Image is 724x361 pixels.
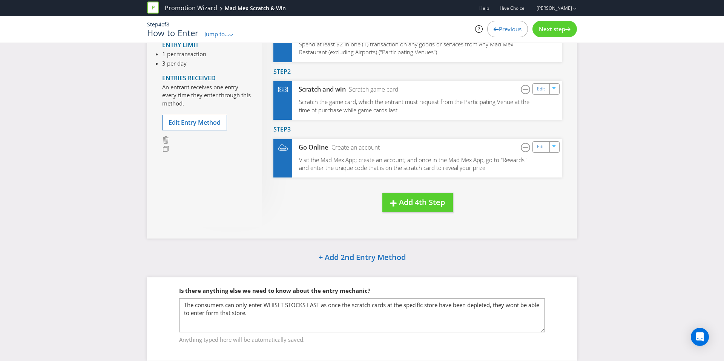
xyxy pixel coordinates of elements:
span: Is there anything else we need to know about the entry mechanic? [179,287,370,294]
span: 8 [166,21,169,28]
button: + Add 2nd Entry Method [299,250,425,266]
li: 3 per day [162,60,206,67]
span: of [161,21,166,28]
span: Previous [499,25,522,33]
span: Anything typed here will be automatically saved. [179,333,545,344]
div: Mad Mex Scratch & Win [225,5,286,12]
span: Edit Entry Method [169,118,221,127]
a: Edit [537,85,545,93]
div: Go Online [292,143,328,152]
button: Edit Entry Method [162,115,227,130]
a: Promotion Wizard [165,4,217,12]
span: Step [273,125,287,133]
div: Scratch and win [292,85,346,94]
span: + Add 2nd Entry Method [319,252,406,262]
span: Next step [539,25,565,33]
a: Help [479,5,489,11]
span: Jump to... [204,30,229,38]
button: Add 4th Step [382,193,453,212]
h4: Entries Received [162,75,251,82]
span: Step [147,21,158,28]
span: Step [273,67,287,76]
li: 1 per transaction [162,50,206,58]
div: Create an account [328,143,380,152]
span: Scratch the game card, which the entrant must request from the Participating Venue at the time of... [299,98,529,113]
span: 4 [158,21,161,28]
span: Hive Choice [500,5,525,11]
div: Open Intercom Messenger [691,328,709,346]
a: Edit [537,142,545,151]
a: [PERSON_NAME] [529,5,572,11]
span: 3 [287,125,291,133]
textarea: The consumers can only enter WHISLT STOCKS LAST as once the scratch cards at the specific store h... [179,298,545,332]
h1: How to Enter [147,28,199,37]
p: An entrant receives one entry every time they enter through this method. [162,83,251,107]
span: Visit the Mad Mex App; create an account; and once in the Mad Mex App, go to "Rewards" and enter ... [299,156,526,171]
span: Add 4th Step [399,197,445,207]
div: Scratch game card [346,85,399,94]
span: 2 [287,67,291,76]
